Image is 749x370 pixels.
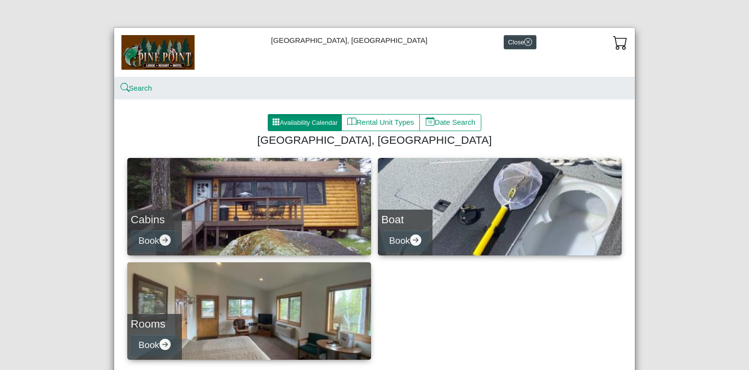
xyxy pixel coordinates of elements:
svg: search [121,84,129,92]
div: [GEOGRAPHIC_DATA], [GEOGRAPHIC_DATA] [114,28,635,77]
svg: grid3x3 gap fill [272,118,280,126]
svg: arrow right circle fill [159,234,171,246]
svg: arrow right circle fill [410,234,421,246]
h4: [GEOGRAPHIC_DATA], [GEOGRAPHIC_DATA] [131,134,618,147]
svg: book [347,117,356,126]
svg: cart [613,35,628,50]
button: Closex circle [504,35,536,49]
svg: arrow right circle fill [159,339,171,350]
h4: Boat [381,213,429,226]
img: b144ff98-a7e1-49bd-98da-e9ae77355310.jpg [121,35,195,69]
a: searchSearch [121,84,152,92]
svg: x circle [524,38,532,46]
button: Bookarrow right circle fill [381,230,429,252]
button: Bookarrow right circle fill [131,334,178,356]
button: Bookarrow right circle fill [131,230,178,252]
button: bookRental Unit Types [341,114,420,132]
h4: Cabins [131,213,178,226]
button: calendar dateDate Search [419,114,481,132]
button: grid3x3 gap fillAvailability Calendar [268,114,342,132]
h4: Rooms [131,317,178,331]
svg: calendar date [426,117,435,126]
